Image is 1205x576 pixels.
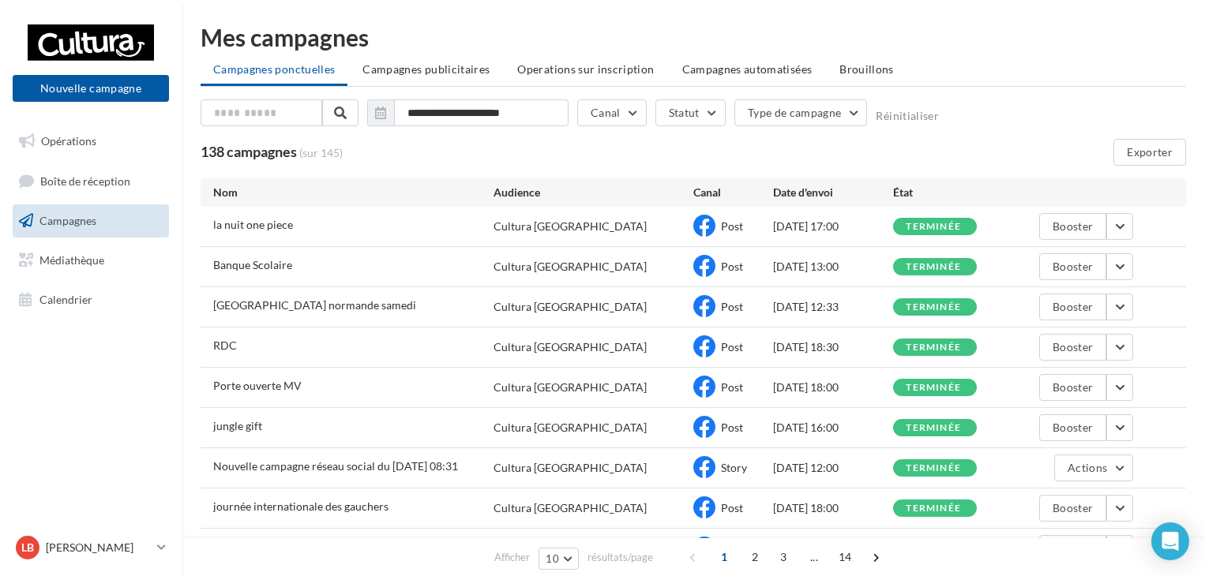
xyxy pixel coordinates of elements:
span: 14 [832,544,858,570]
span: Brouillons [839,62,894,76]
div: [DATE] 18:00 [773,380,893,395]
div: Cultura [GEOGRAPHIC_DATA] [494,500,647,516]
button: Booster [1039,213,1106,240]
div: terminée [906,302,961,312]
span: résultats/page [587,550,653,565]
div: terminée [906,342,961,353]
span: Suisse normande samedi [213,298,416,312]
button: Booster [1039,294,1106,320]
span: Calendrier [39,292,92,305]
span: 2 [742,544,768,570]
a: Boîte de réception [9,164,172,198]
span: LB [21,540,34,555]
span: RDC [213,338,237,352]
span: ... [801,544,827,570]
div: Cultura [GEOGRAPHIC_DATA] [494,339,647,355]
span: Operations sur inscription [517,62,654,76]
div: Nom [213,185,494,200]
span: Post [721,421,743,434]
div: Cultura [GEOGRAPHIC_DATA] [494,299,647,315]
div: État [893,185,1013,200]
span: Opérations [41,134,96,148]
span: Nouvelle campagne réseau social du 11-08-2025 08:31 [213,459,458,473]
button: 10 [539,548,579,570]
div: Mes campagnes [201,25,1186,49]
div: [DATE] 17:00 [773,219,893,234]
span: Story [721,461,747,474]
span: Post [721,380,743,394]
div: Canal [693,185,773,200]
button: Type de campagne [734,99,868,126]
span: 138 campagnes [201,143,297,160]
div: Cultura [GEOGRAPHIC_DATA] [494,219,647,234]
button: Statut [655,99,726,126]
span: (sur 145) [299,145,343,161]
div: terminée [906,503,961,514]
span: la nuit one piece [213,218,293,231]
button: Booster [1039,334,1106,361]
div: terminée [906,423,961,433]
div: terminée [906,262,961,272]
button: Réinitialiser [876,110,939,122]
span: Campagnes [39,214,96,227]
div: terminée [906,463,961,473]
button: Booster [1039,253,1106,280]
a: Calendrier [9,283,172,316]
span: Post [721,340,743,353]
div: Open Intercom Messenger [1151,522,1189,560]
div: [DATE] 18:00 [773,500,893,516]
span: Médiathèque [39,253,104,267]
div: terminée [906,222,961,232]
span: Post [721,260,743,273]
div: Cultura [GEOGRAPHIC_DATA] [494,380,647,395]
span: Campagnes automatisées [682,62,813,76]
div: [DATE] 16:00 [773,420,893,436]
div: terminée [906,383,961,393]
a: Médiathèque [9,244,172,277]
button: Booster [1039,374,1106,401]
button: Booster [1039,495,1106,522]
span: jungle gift [213,419,262,432]
div: [DATE] 12:33 [773,299,893,315]
span: Campagnes publicitaires [362,62,490,76]
div: [DATE] 12:00 [773,460,893,476]
div: Audience [494,185,693,200]
a: Opérations [9,125,172,158]
p: [PERSON_NAME] [46,540,151,555]
span: journée internationale des gauchers [213,499,389,513]
button: Nouvelle campagne [13,75,169,102]
button: Canal [577,99,647,126]
div: Date d'envoi [773,185,893,200]
span: 10 [546,552,559,565]
div: Cultura [GEOGRAPHIC_DATA] [494,460,647,476]
span: 3 [771,544,796,570]
div: [DATE] 18:30 [773,339,893,355]
span: Actions [1068,461,1107,474]
button: Exporter [1113,139,1186,166]
span: Afficher [494,550,530,565]
span: Porte ouverte MV [213,379,302,392]
div: Cultura [GEOGRAPHIC_DATA] [494,420,647,436]
span: Boîte de réception [40,174,130,187]
a: LB [PERSON_NAME] [13,533,169,563]
span: Post [721,219,743,233]
span: Banque Scolaire [213,258,292,271]
span: Post [721,300,743,313]
button: Booster [1039,535,1106,562]
button: Actions [1054,454,1133,481]
span: 1 [711,544,737,570]
div: Cultura [GEOGRAPHIC_DATA] [494,259,647,275]
span: Post [721,501,743,514]
a: Campagnes [9,204,172,238]
div: [DATE] 13:00 [773,259,893,275]
button: Booster [1039,414,1106,441]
